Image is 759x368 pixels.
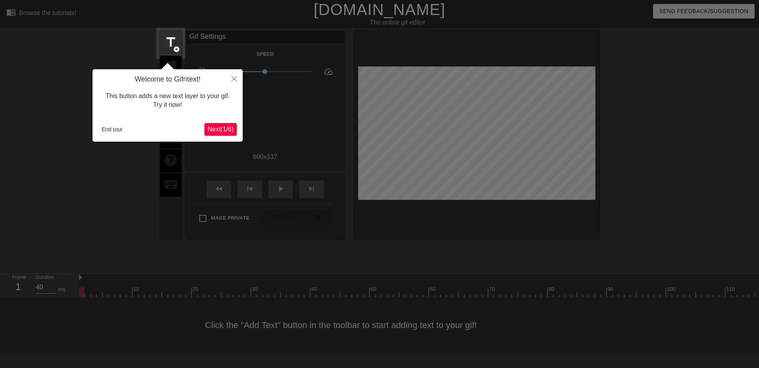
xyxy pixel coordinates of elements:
[225,69,243,87] button: Close
[208,126,234,133] span: Next ( 1 / 6 )
[204,123,237,136] button: Next
[98,75,237,84] h4: Welcome to Gifntext!
[98,84,237,118] div: This button adds a new text layer to your gif. Try it now!
[98,123,126,135] button: End tour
